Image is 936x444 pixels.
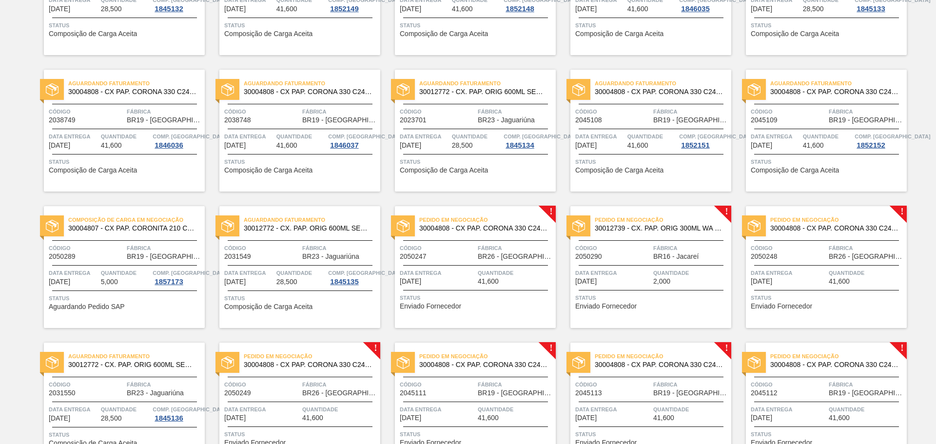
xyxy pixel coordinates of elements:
[302,243,378,253] span: Fábrica
[627,142,648,149] span: 41,600
[452,5,473,13] span: 41,600
[595,215,731,225] span: Pedido em Negociação
[855,132,904,149] a: Comp. [GEOGRAPHIC_DATA]1852152
[419,361,548,368] span: 30004808 - CX PAP. CORONA 330 C24 WAVE
[653,116,729,124] span: BR19 - Nova Rio
[627,5,648,13] span: 41,600
[276,5,297,13] span: 41,600
[770,215,907,225] span: Pedido em Negociação
[751,380,826,389] span: Código
[829,107,904,116] span: Fábrica
[803,5,824,13] span: 28,500
[829,278,850,285] span: 41,600
[679,141,711,149] div: 1852151
[575,167,663,174] span: Composição de Carga Aceita
[748,356,760,369] img: status
[478,380,553,389] span: Fábrica
[244,361,372,368] span: 30004808 - CX PAP. CORONA 330 C24 WAVE
[49,142,70,149] span: 22/10/2025
[751,20,904,30] span: Status
[419,88,548,96] span: 30012772 - CX. PAP. ORIG 600ML SEMI AUTOM C12 429
[829,243,904,253] span: Fábrica
[49,107,124,116] span: Código
[29,206,205,328] a: statusComposição de Carga em Negociação30004807 - CX PAP. CORONITA 210 C24 WAVECódigo2050289Fábri...
[101,415,122,422] span: 28,500
[302,389,378,397] span: BR26 - Uberlândia
[575,107,651,116] span: Código
[397,83,409,96] img: status
[575,142,597,149] span: 24/10/2025
[224,414,246,422] span: 01/11/2025
[244,78,380,88] span: Aguardando Faturamento
[49,132,98,141] span: Data Entrega
[751,157,904,167] span: Status
[751,293,904,303] span: Status
[328,141,360,149] div: 1846037
[855,132,930,141] span: Comp. Carga
[101,142,122,149] span: 41,600
[153,141,185,149] div: 1846036
[328,5,360,13] div: 1852149
[504,132,579,141] span: Comp. Carga
[49,116,76,124] span: 2038749
[224,20,378,30] span: Status
[221,220,234,232] img: status
[380,70,556,192] a: statusAguardando Faturamento30012772 - CX. PAP. ORIG 600ML SEMI AUTOM C12 429Código2023701Fábrica...
[452,142,473,149] span: 28,500
[751,243,826,253] span: Código
[478,243,553,253] span: Fábrica
[575,278,597,285] span: 30/10/2025
[829,389,904,397] span: BR19 - Nova Rio
[224,5,246,13] span: 15/10/2025
[153,132,228,141] span: Comp. Carga
[679,5,711,13] div: 1846035
[205,206,380,328] a: statusAguardando Faturamento30012772 - CX. PAP. ORIG 600ML SEMI AUTOM C12 429Código2031549Fábrica...
[419,225,548,232] span: 30004808 - CX PAP. CORONA 330 C24 WAVE
[49,243,124,253] span: Código
[400,116,427,124] span: 2023701
[400,303,461,310] span: Enviado Fornecedor
[829,380,904,389] span: Fábrica
[679,132,755,141] span: Comp. Carga
[127,253,202,260] span: BR19 - Nova Rio
[153,405,228,414] span: Comp. Carga
[751,167,839,174] span: Composição de Carga Aceita
[49,415,70,422] span: 31/10/2025
[400,30,488,38] span: Composição de Carga Aceita
[224,268,274,278] span: Data Entrega
[751,405,826,414] span: Data Entrega
[224,167,312,174] span: Composição de Carga Aceita
[751,389,778,397] span: 2045112
[400,278,421,285] span: 29/10/2025
[101,5,122,13] span: 28,500
[770,88,899,96] span: 30004808 - CX PAP. CORONA 330 C24 WAVE
[400,414,421,422] span: 09/11/2025
[751,142,772,149] span: 24/10/2025
[221,83,234,96] img: status
[575,405,651,414] span: Data Entrega
[575,5,597,13] span: 19/10/2025
[400,142,421,149] span: 24/10/2025
[68,225,197,232] span: 30004807 - CX PAP. CORONITA 210 C24 WAVE
[328,278,360,286] div: 1845135
[829,253,904,260] span: BR26 - Uberlândia
[731,206,907,328] a: !statusPedido em Negociação30004808 - CX PAP. CORONA 330 C24 WAVECódigo2050248FábricaBR26 - [GEOG...
[224,116,251,124] span: 2038748
[803,132,853,141] span: Quantidade
[127,389,184,397] span: BR23 - Jaguariúna
[679,132,729,149] a: Comp. [GEOGRAPHIC_DATA]1852151
[751,132,800,141] span: Data Entrega
[153,414,185,422] div: 1845136
[400,107,475,116] span: Código
[49,303,125,310] span: Aguardando Pedido SAP
[49,278,70,286] span: 27/10/2025
[575,380,651,389] span: Código
[748,83,760,96] img: status
[244,351,380,361] span: Pedido em Negociação
[302,414,323,422] span: 41,600
[224,293,378,303] span: Status
[595,361,723,368] span: 30004808 - CX PAP. CORONA 330 C24 WAVE
[595,78,731,88] span: Aguardando Faturamento
[224,157,378,167] span: Status
[400,389,427,397] span: 2045111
